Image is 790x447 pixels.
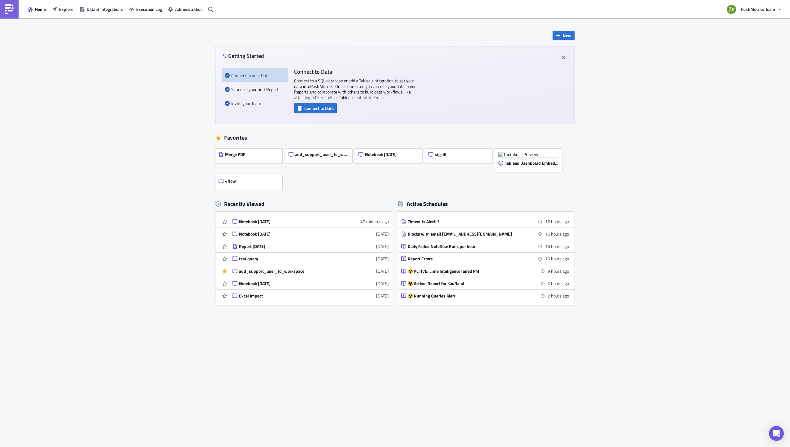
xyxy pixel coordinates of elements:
a: Notebook [DATE][DATE] [232,228,389,240]
a: Timeouts Alert!!!16 hours ago [401,215,569,228]
a: Daily Failed Noteflow Runs per hour16 hours ago [401,240,569,252]
a: Report [DATE][DATE] [232,240,389,252]
button: PushMetrics Team [723,2,785,16]
span: Home [35,6,46,12]
button: Execution Log [126,4,165,14]
time: 2025-09-25 18:00 [545,231,569,237]
span: Data & Integrations [87,6,123,12]
div: Report Errors [408,256,516,262]
a: Report Errors15 hours ago [401,253,569,265]
div: ☢️ ACTIVE: Lime Inteligence failed PM [408,268,516,274]
a: ☢️ Active: Report for Kaufland2 hours ago [401,277,569,289]
h4: Connect to Data [294,68,418,75]
span: Connect to Data [304,105,334,111]
div: Favorites [215,133,575,142]
a: 4flow [215,172,285,190]
div: ☢️ Running Queries Alert [408,293,516,299]
div: Blocks with email [EMAIL_ADDRESS][DOMAIN_NAME] [408,231,516,237]
a: Excel Impact[DATE] [232,290,389,302]
h4: Getting Started [222,53,264,59]
a: ☢️ ACTIVE: Lime Inteligence failed PM9 hours ago [401,265,569,277]
a: Notebook [DATE][DATE] [232,277,389,289]
time: 2025-09-26 08:00 [548,293,569,299]
img: PushMetrics [4,4,14,14]
span: Execution Log [136,6,162,12]
img: Thumbnail Preview [498,152,559,157]
div: Excel Impact [239,293,347,299]
button: Home [25,4,49,14]
a: test query[DATE] [232,253,389,265]
a: add_support_user_to_workspace[DATE] [232,265,389,277]
span: Merge PDF [225,152,245,157]
a: add_support_user_to_workspace [285,145,355,172]
time: 2025-09-22T11:06:43Z [376,255,389,262]
a: Connect to Data [294,104,337,111]
time: 2025-09-22T10:50:45Z [376,280,389,287]
a: Merge PDF [215,145,285,172]
p: Connect to a SQL database or add a Tableau integration to get your data into PushMetrics . Once c... [294,78,418,100]
img: Avatar [726,4,737,15]
time: 2025-09-25 19:00 [545,255,569,262]
span: Administration [175,6,203,12]
time: 2025-09-26 01:00 [548,268,569,274]
button: Data & Integrations [76,4,126,14]
div: Notebook [DATE] [239,281,347,286]
button: Connect to Data [294,103,337,113]
div: Timeouts Alert!!! [408,219,516,224]
span: 4flow [225,178,236,184]
time: 2025-09-25 18:00 [545,243,569,250]
a: ☢️ Running Queries Alert2 hours ago [401,290,569,302]
a: Notebook [DATE]40 minutes ago [232,215,389,228]
a: sigkill [425,145,495,172]
span: add_support_user_to_workspace [295,152,349,157]
div: Notebook [DATE] [239,231,347,237]
span: Tableau Dashboard Embed [DATE] [505,160,559,166]
time: 2025-09-23T07:07:49Z [376,231,389,237]
div: Invite your Team [225,96,285,110]
button: Administration [165,4,206,14]
div: Open Intercom Messenger [769,426,784,441]
div: Daily Failed Noteflow Runs per hour [408,244,516,249]
a: Blocks with email [EMAIL_ADDRESS][DOMAIN_NAME]16 hours ago [401,228,569,240]
div: Recently Viewed [215,199,392,209]
span: Notebook [DATE] [365,152,397,157]
div: Active Schedules [398,200,448,207]
time: 2025-09-25 18:00 [545,218,569,225]
time: 2025-09-22T13:01:02Z [376,243,389,250]
span: sigkill [435,152,446,157]
div: Report [DATE] [239,244,347,249]
a: Thumbnail PreviewTableau Dashboard Embed [DATE] [495,145,565,172]
div: add_support_user_to_workspace [239,268,347,274]
div: Schedule your first Report [225,82,285,96]
time: 2025-09-22T10:53:10Z [376,268,389,274]
span: Explore [59,6,73,12]
div: Connect to your Data [225,68,285,82]
span: New [563,32,571,39]
button: Explore [49,4,76,14]
div: ☢️ Active: Report for Kaufland [408,281,516,286]
time: 2025-09-25T14:16:22Z [360,218,389,225]
span: PushMetrics Team [741,6,775,12]
div: Notebook [DATE] [239,219,347,224]
div: test query [239,256,347,262]
button: New [553,31,575,40]
time: 2025-09-19T14:26:08Z [376,293,389,299]
time: 2025-09-26 08:00 [548,280,569,287]
a: Notebook [DATE] [355,145,425,172]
